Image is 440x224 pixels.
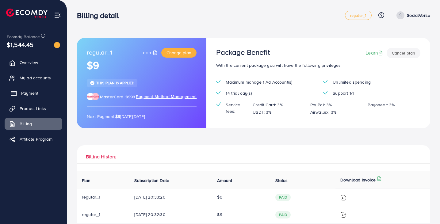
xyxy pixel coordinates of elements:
[87,113,197,120] p: Next Payment: [DATE][DATE]
[217,211,222,218] span: $9
[140,49,159,56] a: Learn
[82,211,100,218] span: regular_1
[5,102,62,115] a: Product Links
[216,80,221,84] img: tick
[275,194,291,201] span: paid
[5,87,62,99] a: Payment
[217,177,232,184] span: Amount
[5,56,62,69] a: Overview
[340,195,346,201] img: ic-download-invoice.1f3c1b55.svg
[20,59,38,66] span: Overview
[21,90,38,96] span: Payment
[414,196,435,219] iframe: Chat
[166,50,191,56] span: Change plan
[394,11,430,19] a: SocialVerse
[253,108,271,116] p: USDT: 3%
[275,211,291,218] span: paid
[345,11,372,20] a: regular_1
[323,80,328,84] img: tick
[87,93,99,100] img: brand
[7,40,33,49] span: $1,544.45
[216,102,221,106] img: tick
[226,79,292,85] span: Maximum manage 1 Ad Account(s)
[407,12,430,19] p: SocialVerse
[216,91,221,95] img: tick
[134,177,169,184] span: Subscription Date
[216,48,270,57] h3: Package Benefit
[340,212,346,218] img: ic-download-invoice.1f3c1b55.svg
[333,90,354,96] span: Support 1/1
[7,34,40,40] span: Ecomdy Balance
[5,118,62,130] a: Billing
[20,136,52,142] span: Affiliate Program
[365,49,384,56] a: Learn
[20,121,32,127] span: Billing
[20,105,46,112] span: Product Links
[5,133,62,145] a: Affiliate Program
[5,72,62,84] a: My ad accounts
[20,75,51,81] span: My ad accounts
[125,94,136,100] span: 3993
[275,177,288,184] span: Status
[161,48,197,58] button: Change plan
[226,90,251,96] span: 14 trial day(s)
[387,48,420,58] button: Cancel plan
[86,153,117,160] span: Billing History
[87,48,112,58] span: regular_1
[310,101,332,108] p: PayPal: 3%
[54,42,60,48] img: image
[368,101,395,108] p: Payoneer: 3%
[323,91,328,95] img: tick
[216,62,420,69] p: With the current package you will have the following privileges
[253,101,283,108] p: Credit Card: 3%
[134,194,207,200] span: [DATE] 20:33:26
[136,93,197,100] span: Payment Method Management
[100,94,124,100] span: MasterCard
[96,80,134,85] span: This plan is applied
[134,211,207,218] span: [DATE] 20:32:30
[54,12,61,19] img: menu
[340,176,376,184] p: Download Invoice
[82,177,91,184] span: Plan
[77,11,124,20] h3: Billing detail
[226,102,248,114] span: Service fees:
[87,59,197,72] h1: $9
[310,108,336,116] p: Airwallex: 3%
[115,113,120,120] strong: $9
[350,13,366,17] span: regular_1
[6,9,48,18] img: logo
[90,81,95,85] img: tick
[333,79,371,85] span: Unlimited spending
[82,194,100,200] span: regular_1
[217,194,222,200] span: $9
